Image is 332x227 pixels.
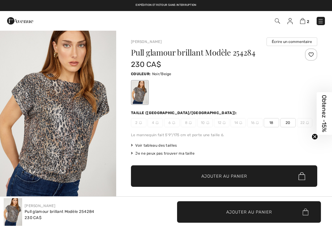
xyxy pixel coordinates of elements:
[25,215,41,220] span: 230 CA$
[7,17,33,23] a: 1ère Avenue
[181,118,196,127] span: 8
[318,18,324,24] img: Menu
[214,118,229,127] span: 12
[300,18,305,24] img: Panier d'achat
[264,118,279,127] span: 18
[156,121,159,124] img: ring-m.svg
[131,40,162,44] a: [PERSON_NAME]
[223,121,226,124] img: ring-m.svg
[25,204,55,208] a: [PERSON_NAME]
[307,19,309,24] span: 2
[298,172,305,180] img: Bag.svg
[206,121,209,124] img: ring-m.svg
[275,18,280,24] img: Recherche
[7,15,33,27] img: 1ère Avenue
[132,81,148,104] div: Noir/Beige
[131,60,161,69] span: 230 CA$
[164,118,180,127] span: 6
[239,121,242,124] img: ring-m.svg
[306,121,309,124] img: ring-m.svg
[197,118,213,127] span: 10
[297,118,312,127] span: 22
[256,121,259,124] img: ring-m.svg
[321,95,328,132] span: Obtenez -15%
[4,198,22,226] img: Pull Glamour Brillant mod&egrave;le 254284
[177,201,321,223] button: Ajouter au panier
[267,37,317,46] button: Écrire un commentaire
[131,72,151,76] span: Couleur:
[131,118,146,127] span: 2
[189,121,192,124] img: ring-m.svg
[280,118,296,127] span: 20
[139,121,142,124] img: ring-m.svg
[226,209,272,215] span: Ajouter au panier
[172,121,175,124] img: ring-m.svg
[201,173,247,179] span: Ajouter au panier
[131,165,317,187] button: Ajouter au panier
[317,92,332,135] div: Obtenez -15%Close teaser
[300,17,309,25] a: 2
[131,151,317,156] div: Je ne peux pas trouver ma taille
[247,118,263,127] span: 16
[131,48,286,56] h1: Pull glamour brillant Modèle 254284
[231,118,246,127] span: 14
[131,110,238,116] div: Taille ([GEOGRAPHIC_DATA]/[GEOGRAPHIC_DATA]):
[25,209,94,215] div: Pull glamour brillant Modèle 254284
[287,18,293,24] img: Mes infos
[131,143,177,148] span: Voir tableau des tailles
[152,72,172,76] span: Noir/Beige
[312,134,318,140] button: Close teaser
[148,118,163,127] span: 4
[131,132,317,138] div: Le mannequin fait 5'9"/175 cm et porte une taille 6.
